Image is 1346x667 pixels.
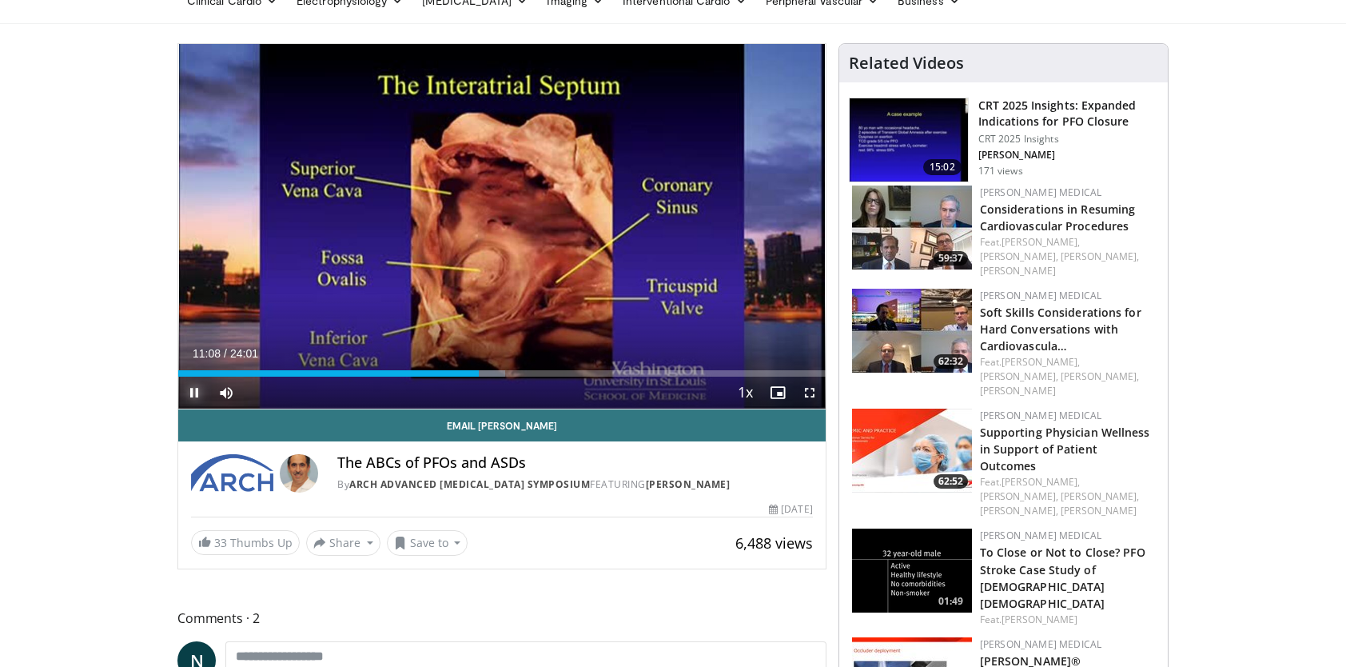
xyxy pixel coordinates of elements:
a: [PERSON_NAME] Medical [980,186,1102,199]
a: 01:49 [852,529,972,613]
a: Email [PERSON_NAME] [178,409,826,441]
span: 59:37 [934,251,968,266]
img: 7f223bec-6aed-48e0-b885-ceb40c23d747.150x105_q85_crop-smart_upscale.jpg [852,409,972,493]
a: 62:32 [852,289,972,373]
div: Feat. [980,235,1155,278]
span: / [224,347,227,360]
div: Feat. [980,355,1155,398]
button: Share [306,530,380,556]
img: Avatar [280,454,318,493]
span: 01:49 [934,594,968,609]
a: [PERSON_NAME], [1061,369,1139,383]
a: [PERSON_NAME] Medical [980,637,1102,651]
h4: The ABCs of PFOs and ASDs [337,454,812,472]
a: [PERSON_NAME], [1002,355,1080,369]
a: 62:52 [852,409,972,493]
img: e2c830be-3a53-4107-8000-560c79d4122f.150x105_q85_crop-smart_upscale.jpg [852,186,972,270]
span: 15:02 [923,159,962,175]
a: [PERSON_NAME] [980,264,1056,278]
span: 11:08 [193,347,221,360]
img: ARCH Advanced Revascularization Symposium [191,454,273,493]
a: Soft Skills Considerations for Hard Conversations with Cardiovascula… [980,305,1141,353]
a: [PERSON_NAME], [1061,250,1139,263]
p: CRT 2025 Insights [978,133,1158,146]
span: 62:52 [934,474,968,489]
span: 62:32 [934,354,968,369]
a: Supporting Physician Wellness in Support of Patient Outcomes [980,425,1150,473]
p: 171 views [978,165,1023,178]
span: Comments 2 [177,608,826,629]
img: 3c3da5d8-adbf-458f-8a62-470db6643368.png.150x105_q85_crop-smart_upscale.png [852,529,972,613]
a: Considerations in Resuming Cardiovascular Procedures [980,202,1136,234]
div: By FEATURING [337,477,812,492]
a: 15:02 CRT 2025 Insights: Expanded Indications for PFO Closure CRT 2025 Insights [PERSON_NAME] 171... [849,98,1158,182]
button: Save to [387,530,468,556]
button: Pause [178,377,210,409]
a: [PERSON_NAME] [646,477,731,491]
a: [PERSON_NAME], [1002,475,1080,489]
span: 33 [214,535,227,550]
button: Mute [210,377,242,409]
a: 59:37 [852,186,972,270]
div: Progress Bar [178,370,826,377]
a: 33 Thumbs Up [191,530,300,555]
span: 6,488 views [735,533,813,553]
h3: CRT 2025 Insights: Expanded Indications for PFO Closure [978,98,1158,130]
div: [DATE] [769,502,812,517]
a: [PERSON_NAME] [1002,613,1077,626]
a: [PERSON_NAME], [980,250,1058,263]
video-js: Video Player [178,44,826,409]
a: [PERSON_NAME] [1061,504,1137,517]
a: [PERSON_NAME] Medical [980,289,1102,302]
a: ARCH Advanced [MEDICAL_DATA] Symposium [349,477,590,491]
a: [PERSON_NAME] Medical [980,409,1102,422]
img: 52186a79-a81b-4bb1-bc60-faeab361462b.150x105_q85_crop-smart_upscale.jpg [852,289,972,373]
button: Fullscreen [794,377,826,409]
div: Feat. [980,475,1155,518]
a: [PERSON_NAME], [980,504,1058,517]
span: 24:01 [230,347,258,360]
a: [PERSON_NAME], [1002,235,1080,249]
a: To Close or Not to Close? PFO Stroke Case Study of [DEMOGRAPHIC_DATA] [DEMOGRAPHIC_DATA] [980,545,1146,610]
button: Playback Rate [730,377,762,409]
a: [PERSON_NAME] [980,384,1056,397]
a: [PERSON_NAME] Medical [980,529,1102,542]
p: [PERSON_NAME] [978,149,1158,162]
a: [PERSON_NAME], [980,489,1058,503]
img: d012f2d3-a544-4bca-9e12-ffcd48053efe.150x105_q85_crop-smart_upscale.jpg [850,98,968,182]
a: [PERSON_NAME], [980,369,1058,383]
button: Enable picture-in-picture mode [762,377,794,409]
a: [PERSON_NAME], [1061,489,1139,503]
h4: Related Videos [849,54,964,73]
div: Feat. [980,613,1155,627]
